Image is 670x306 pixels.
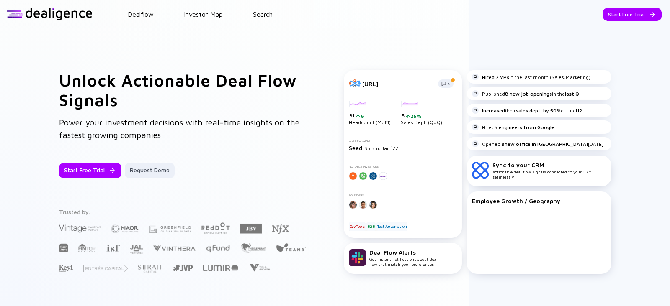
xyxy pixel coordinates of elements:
div: Trusted by: [59,208,308,215]
button: Start Free Trial [603,8,662,21]
img: Vinthera [153,245,196,252]
img: Maor Investments [111,222,139,236]
div: $5.5m, Jan `22 [349,144,457,151]
a: Investor Map [184,10,223,18]
img: Team8 [276,243,306,252]
button: Request Demo [125,163,175,178]
img: Israel Secondary Fund [106,244,120,252]
div: 31 [350,112,391,119]
strong: sales dept. by 50% [516,107,561,114]
img: Q Fund [206,243,230,253]
a: Dealflow [128,10,154,18]
span: Seed, [349,144,364,151]
strong: 8 new job openings [505,91,552,97]
img: FINTOP Capital [78,243,96,252]
img: The Elephant [240,243,266,253]
div: Notable Investors [349,165,457,168]
div: in the last month (Sales,Marketing) [472,74,590,80]
img: Entrée Capital [83,265,128,272]
span: Power your investment decisions with real-time insights on the fastest growing companies [59,117,299,140]
div: Published in the [472,90,579,97]
img: Strait Capital [138,265,162,273]
strong: 5 engineers from Google [495,124,554,130]
img: JAL Ventures [130,245,143,254]
img: Lumir Ventures [203,265,238,271]
div: Test Automation [376,222,407,231]
button: Start Free Trial [59,163,121,178]
div: their during [472,107,582,114]
img: Vintage Investment Partners [59,224,101,233]
div: 25% [410,113,422,119]
div: Headcount (MoM) [349,101,391,125]
div: Hired [472,124,554,130]
div: Last Funding [349,139,457,143]
div: Employee Growth / Geography [472,197,606,204]
strong: last Q [565,91,579,97]
h1: Unlock Actionable Deal Flow Signals [59,70,310,110]
img: Viola Growth [248,264,271,272]
div: Get instant notifications about deal flow that match your preferences [369,249,438,267]
img: JBV Capital [240,223,262,234]
div: Sync to your CRM [492,161,606,168]
img: Key1 Capital [59,265,73,273]
div: Actionable deal flow signals connected to your CRM seamlessly [492,161,606,179]
div: 6 [360,113,364,119]
a: Search [253,10,273,18]
img: Jerusalem Venture Partners [173,265,193,271]
div: Founders [349,194,457,197]
div: 5 [402,112,442,119]
div: Opened a [DATE] [472,140,603,147]
div: Deal Flow Alerts [369,249,438,256]
div: DevTools [349,222,366,231]
strong: H2 [576,107,582,114]
div: Sales Dept. (QoQ) [401,101,442,125]
strong: new office in [GEOGRAPHIC_DATA] [505,141,588,147]
div: B2B [366,222,375,231]
strong: Hired 2 VPs [482,74,509,80]
img: Greenfield Partners [149,225,191,233]
strong: Increased [482,107,505,114]
div: [URL] [362,80,433,87]
img: NFX [272,224,289,234]
img: Red Dot Capital Partners [201,221,230,235]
